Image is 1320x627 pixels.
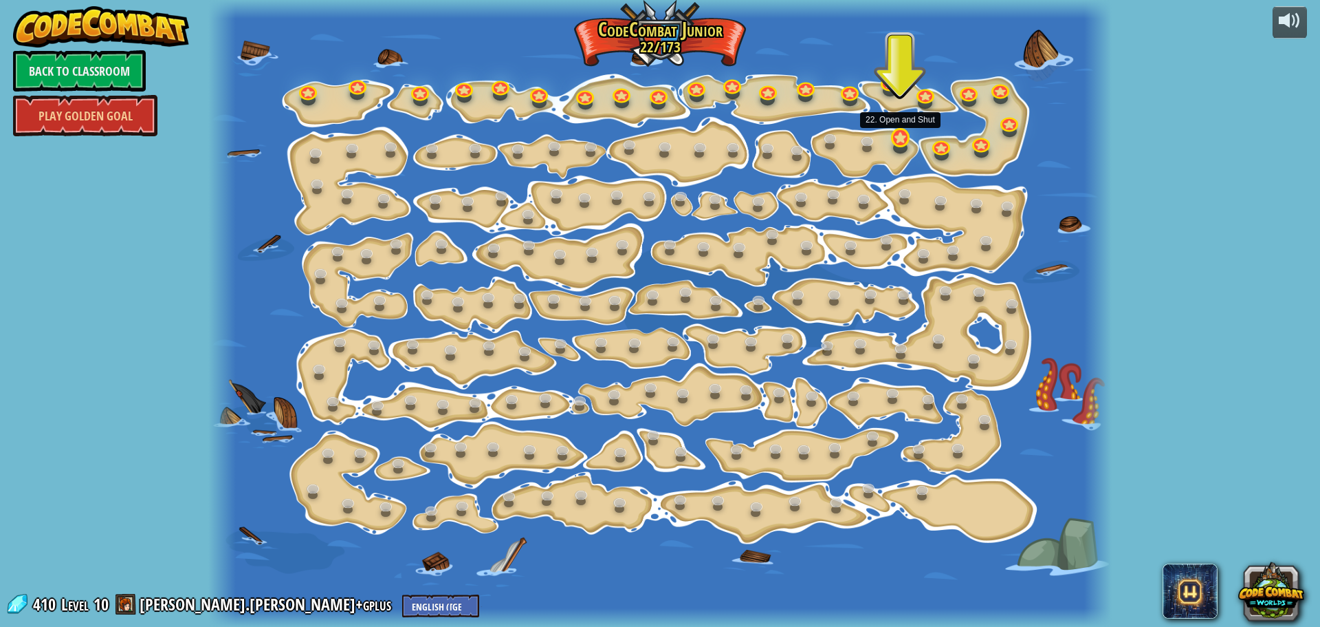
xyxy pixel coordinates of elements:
a: Play Golden Goal [13,95,157,136]
a: [PERSON_NAME].[PERSON_NAME]+gplus [140,593,395,615]
span: 10 [93,593,109,615]
span: 410 [33,593,60,615]
a: Back to Classroom [13,50,146,92]
button: Adjust volume [1273,6,1307,39]
span: Level [61,593,89,616]
img: CodeCombat - Learn how to code by playing a game [13,6,189,47]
